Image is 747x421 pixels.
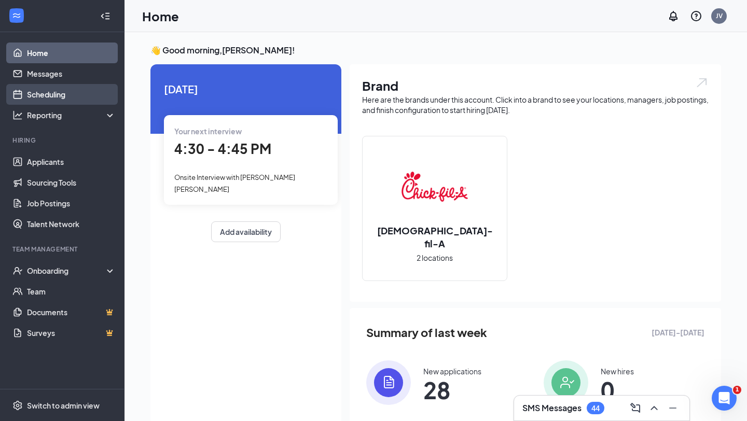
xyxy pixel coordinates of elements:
svg: Analysis [12,110,23,120]
div: Team Management [12,245,114,254]
a: Applicants [27,151,116,172]
svg: Minimize [667,402,679,414]
a: DocumentsCrown [27,302,116,322]
h3: 👋 Good morning, [PERSON_NAME] ! [150,45,721,56]
span: Onsite Interview with [PERSON_NAME] [PERSON_NAME] [174,173,295,193]
span: [DATE] [164,81,328,97]
span: Your next interview [174,127,242,136]
button: ComposeMessage [627,400,644,416]
a: Scheduling [27,84,116,105]
button: Add availability [211,221,281,242]
button: ChevronUp [646,400,662,416]
a: Messages [27,63,116,84]
img: Chick-fil-A [402,153,468,220]
svg: ComposeMessage [629,402,642,414]
div: Hiring [12,136,114,145]
img: open.6027fd2a22e1237b5b06.svg [695,77,709,89]
a: Home [27,43,116,63]
svg: WorkstreamLogo [11,10,22,21]
span: 1 [733,386,741,394]
svg: ChevronUp [648,402,660,414]
div: New applications [423,366,481,376]
img: icon [544,360,588,405]
span: 2 locations [417,252,453,263]
svg: Settings [12,400,23,411]
div: 44 [591,404,600,413]
a: Sourcing Tools [27,172,116,193]
span: Summary of last week [366,324,487,342]
div: Reporting [27,110,116,120]
div: New hires [601,366,634,376]
svg: Notifications [667,10,680,22]
button: Minimize [665,400,681,416]
h2: [DEMOGRAPHIC_DATA]-fil-A [363,224,507,250]
a: Team [27,281,116,302]
svg: Collapse [100,11,110,21]
div: Onboarding [27,265,107,276]
a: Talent Network [27,214,116,234]
a: Job Postings [27,193,116,214]
svg: QuestionInfo [690,10,702,22]
h3: SMS Messages [522,402,582,414]
span: 28 [423,381,481,399]
div: Switch to admin view [27,400,100,411]
div: Here are the brands under this account. Click into a brand to see your locations, managers, job p... [362,94,709,115]
iframe: Intercom live chat [712,386,737,411]
img: icon [366,360,411,405]
span: [DATE] - [DATE] [652,327,704,338]
span: 0 [601,381,634,399]
div: JV [716,11,723,20]
h1: Home [142,7,179,25]
svg: UserCheck [12,265,23,276]
span: 4:30 - 4:45 PM [174,140,271,157]
h1: Brand [362,77,709,94]
a: SurveysCrown [27,322,116,343]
